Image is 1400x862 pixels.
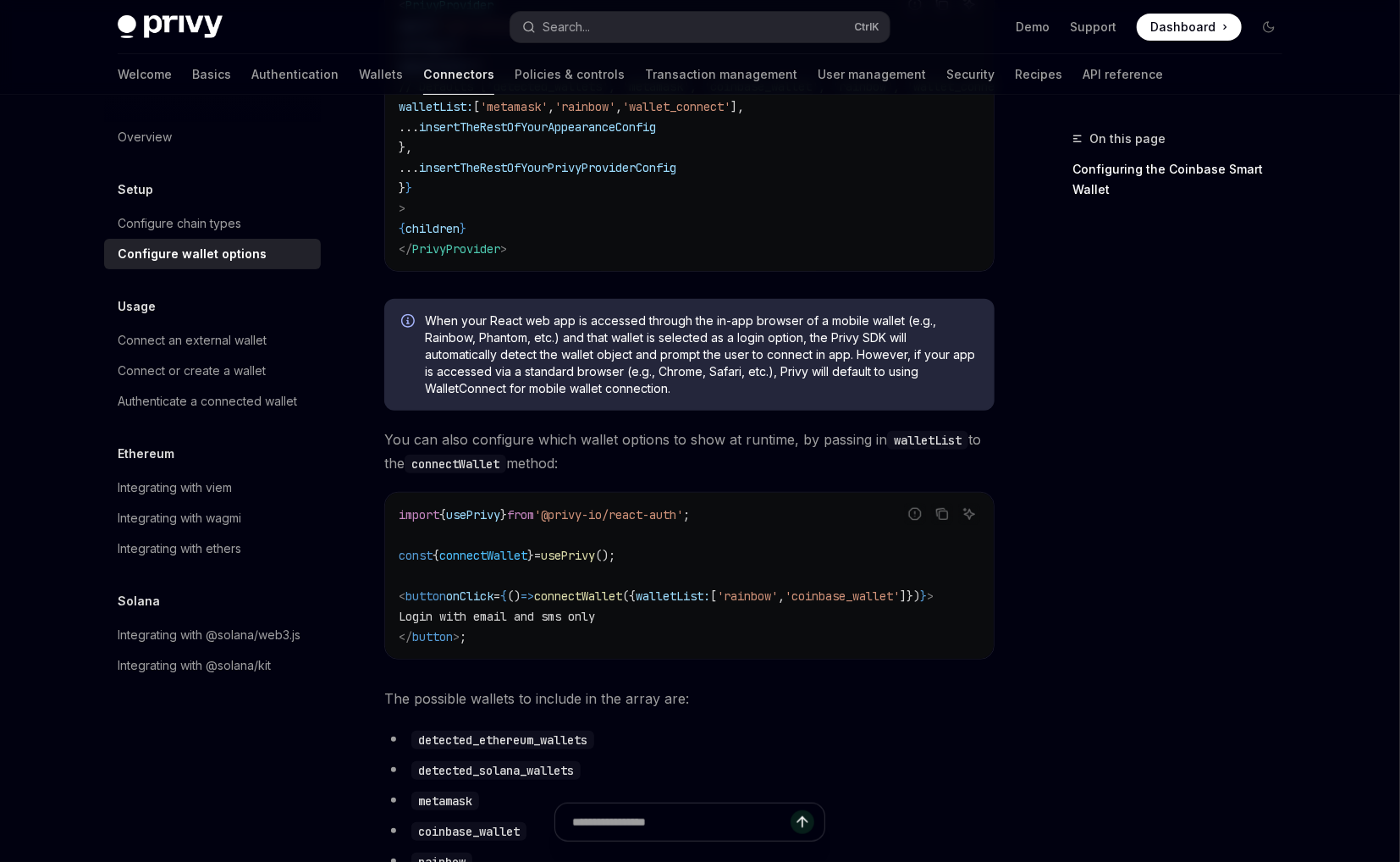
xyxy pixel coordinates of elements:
[251,54,339,95] a: Authentication
[521,588,534,604] span: =>
[931,503,953,525] button: Copy the contents from the code block
[118,591,160,611] h5: Solana
[399,99,473,114] span: walletList:
[927,588,934,604] span: >
[104,356,321,386] a: Connect or create a wallet
[1015,54,1062,95] a: Recipes
[645,54,797,95] a: Transaction management
[401,314,418,331] svg: Info
[900,588,920,604] span: ]})
[730,99,744,114] span: ],
[1089,129,1166,149] span: On this page
[554,99,615,114] span: 'rainbow'
[717,588,778,604] span: 'rainbow'
[419,119,656,135] span: insertTheRestOfYourAppearanceConfig
[118,15,223,39] img: dark logo
[118,54,172,95] a: Welcome
[104,386,321,417] a: Authenticate a connected wallet
[500,507,507,522] span: }
[527,548,534,563] span: }
[192,54,231,95] a: Basics
[1070,19,1116,36] a: Support
[118,330,267,351] div: Connect an external wallet
[534,507,683,522] span: '@privy-io/react-auth'
[399,507,439,522] span: import
[920,588,927,604] span: }
[904,503,926,525] button: Report incorrect code
[710,588,717,604] span: [
[419,160,676,175] span: insertTheRestOfYourPrivyProviderConfig
[399,241,412,257] span: </
[500,588,507,604] span: {
[446,507,500,522] span: usePrivy
[104,208,321,239] a: Configure chain types
[1072,156,1296,203] a: Configuring the Coinbase Smart Wallet
[1255,14,1282,41] button: Toggle dark mode
[104,239,321,269] a: Configure wallet options
[534,588,622,604] span: connectWallet
[104,533,321,564] a: Integrating with ethers
[541,548,595,563] span: usePrivy
[405,455,506,473] code: connectWallet
[399,119,419,135] span: ...
[118,361,266,381] div: Connect or create a wallet
[636,588,710,604] span: walletList:
[399,180,405,196] span: }
[399,160,419,175] span: ...
[510,12,890,42] button: Open search
[958,503,980,525] button: Ask AI
[104,472,321,503] a: Integrating with viem
[104,503,321,533] a: Integrating with wagmi
[118,213,241,234] div: Configure chain types
[118,478,232,498] div: Integrating with viem
[118,539,241,559] div: Integrating with ethers
[118,244,267,264] div: Configure wallet options
[595,548,615,563] span: ();
[500,241,507,257] span: >
[104,122,321,152] a: Overview
[622,99,730,114] span: 'wallet_connect'
[384,428,995,475] span: You can also configure which wallet options to show at runtime, by passing in to the method:
[118,296,156,317] h5: Usage
[615,99,622,114] span: ,
[1150,19,1215,36] span: Dashboard
[405,180,412,196] span: }
[1083,54,1163,95] a: API reference
[405,588,446,604] span: button
[399,140,412,155] span: },
[433,548,439,563] span: {
[118,444,174,464] h5: Ethereum
[515,54,625,95] a: Policies & controls
[622,588,636,604] span: ({
[854,20,879,34] span: Ctrl K
[493,588,500,604] span: =
[1016,19,1050,36] a: Demo
[887,431,968,450] code: walletList
[439,507,446,522] span: {
[534,548,541,563] span: =
[946,54,995,95] a: Security
[507,507,534,522] span: from
[543,17,590,37] div: Search...
[118,508,241,528] div: Integrating with wagmi
[785,588,900,604] span: 'coinbase_wallet'
[778,588,785,604] span: ,
[399,221,405,236] span: {
[1137,14,1242,41] a: Dashboard
[507,588,521,604] span: ()
[446,588,493,604] span: onClick
[405,221,460,236] span: children
[425,312,978,397] span: When your React web app is accessed through the in-app browser of a mobile wallet (e.g., Rainbow,...
[399,201,405,216] span: >
[118,180,153,200] h5: Setup
[423,54,494,95] a: Connectors
[399,609,595,624] span: Login with email and sms only
[399,548,433,563] span: const
[818,54,926,95] a: User management
[460,221,466,236] span: }
[399,588,405,604] span: <
[118,127,172,147] div: Overview
[118,391,297,412] div: Authenticate a connected wallet
[412,241,500,257] span: PrivyProvider
[683,507,690,522] span: ;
